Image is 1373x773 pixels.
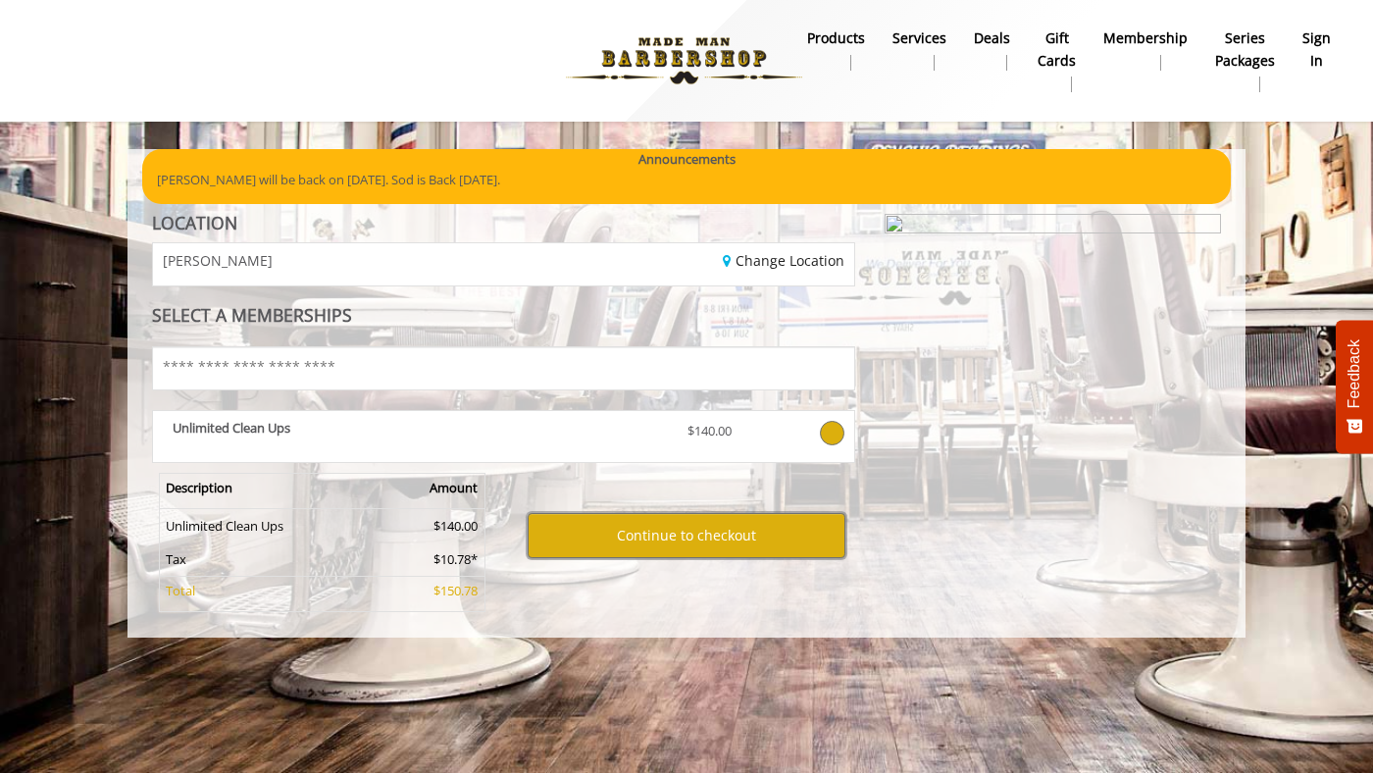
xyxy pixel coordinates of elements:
[974,27,1010,49] b: Deals
[807,27,865,49] b: products
[1024,25,1090,97] a: Gift cardsgift cards
[166,584,371,597] p: Total
[430,479,478,496] b: Amount
[1336,320,1373,453] button: Feedback - Show survey
[960,25,1024,76] a: DealsDeals
[1201,25,1289,97] a: Series packagesSeries packages
[159,542,377,577] td: Tax
[1215,27,1275,72] b: Series packages
[163,253,273,268] span: [PERSON_NAME]
[378,542,485,577] td: $10.78*
[383,584,478,597] p: $150.78
[892,27,946,49] b: Services
[152,211,237,234] b: LOCATION
[1090,25,1201,76] a: MembershipMembership
[158,421,673,455] div: Unlimited Clean Ups
[152,306,352,325] label: SELECT A MEMBERSHIPS
[638,149,736,170] b: Announcements
[793,25,879,76] a: Productsproducts
[723,251,844,270] a: Change Location
[166,479,232,496] b: Description
[879,25,960,76] a: ServicesServices
[687,421,773,441] p: $140.00
[1302,27,1331,72] b: sign in
[1038,27,1076,72] b: gift cards
[549,7,819,115] img: Made Man Barbershop logo
[159,508,377,542] td: Unlimited Clean Ups
[1103,27,1188,49] b: Membership
[1346,339,1363,408] span: Feedback
[378,508,485,542] td: $140.00
[528,513,844,558] button: Continue to checkout
[157,170,1216,190] p: [PERSON_NAME] will be back on [DATE]. Sod is Back [DATE].
[173,419,290,437] b: Unlimited Clean Ups
[1289,25,1345,76] a: sign insign in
